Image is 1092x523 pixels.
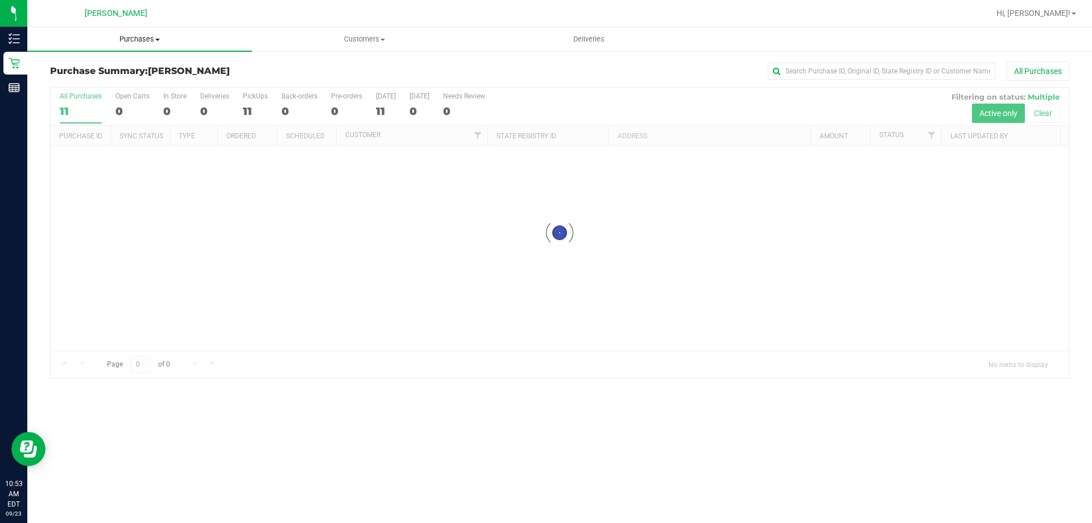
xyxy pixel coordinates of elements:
[148,65,230,76] span: [PERSON_NAME]
[768,63,995,80] input: Search Purchase ID, Original ID, State Registry ID or Customer Name...
[9,82,20,93] inline-svg: Reports
[50,66,390,76] h3: Purchase Summary:
[85,9,147,18] span: [PERSON_NAME]
[253,34,476,44] span: Customers
[27,34,252,44] span: Purchases
[558,34,620,44] span: Deliveries
[252,27,477,51] a: Customers
[5,479,22,509] p: 10:53 AM EDT
[1007,61,1069,81] button: All Purchases
[11,432,45,466] iframe: Resource center
[9,33,20,44] inline-svg: Inventory
[5,509,22,518] p: 09/23
[9,57,20,69] inline-svg: Retail
[477,27,701,51] a: Deliveries
[27,27,252,51] a: Purchases
[996,9,1070,18] span: Hi, [PERSON_NAME]!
